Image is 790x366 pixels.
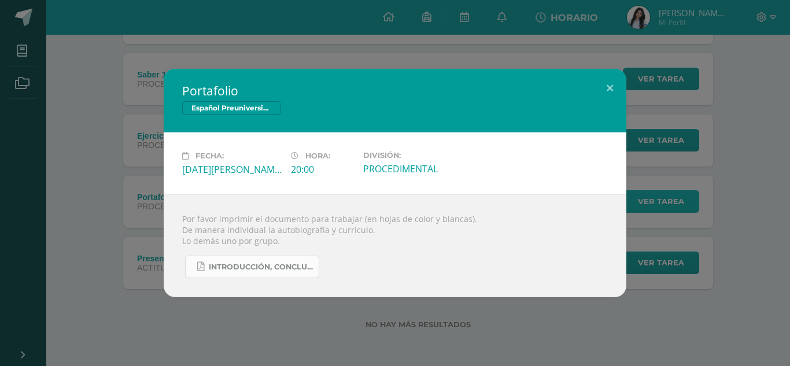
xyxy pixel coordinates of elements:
[291,163,354,176] div: 20:00
[195,151,224,160] span: Fecha:
[363,162,463,175] div: PROCEDIMENTAL
[209,263,313,272] span: Introducción, conclusión,objetivos, biografía, autobiografía .pdf
[182,101,280,115] span: Español Preuniversitario
[164,194,626,297] div: Por favor imprimir el documento para trabajar (en hojas de color y blancas). De manera individual...
[182,163,282,176] div: [DATE][PERSON_NAME]
[593,69,626,108] button: Close (Esc)
[182,83,608,99] h2: Portafolio
[305,151,330,160] span: Hora:
[363,151,463,160] label: División:
[185,256,319,278] a: Introducción, conclusión,objetivos, biografía, autobiografía .pdf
